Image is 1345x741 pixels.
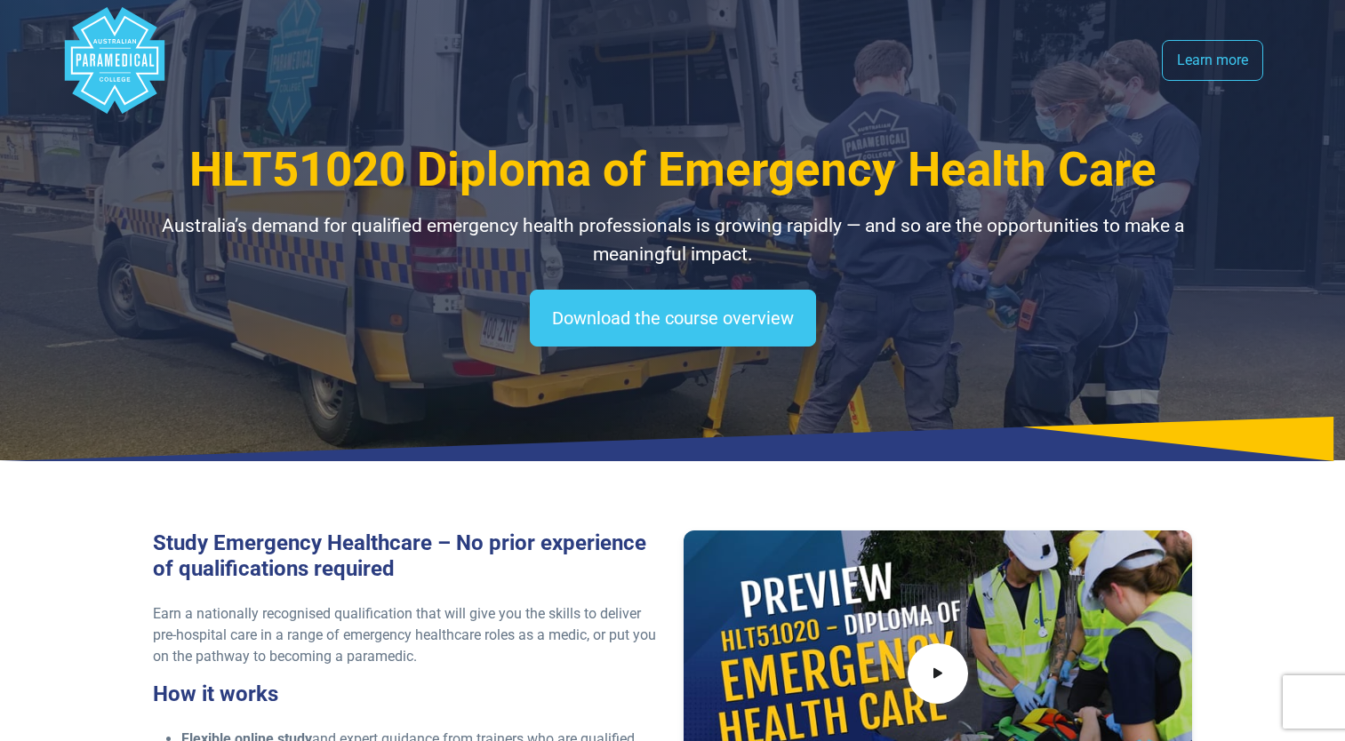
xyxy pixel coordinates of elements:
[61,7,168,114] div: Australian Paramedical College
[1162,40,1263,81] a: Learn more
[153,681,662,707] h3: How it works
[153,603,662,667] p: Earn a nationally recognised qualification that will give you the skills to deliver pre-hospital ...
[530,290,816,347] a: Download the course overview
[189,142,1157,197] span: HLT51020 Diploma of Emergency Health Care
[153,212,1193,268] p: Australia’s demand for qualified emergency health professionals is growing rapidly — and so are t...
[153,530,662,582] h3: Study Emergency Healthcare – No prior experience of qualifications required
